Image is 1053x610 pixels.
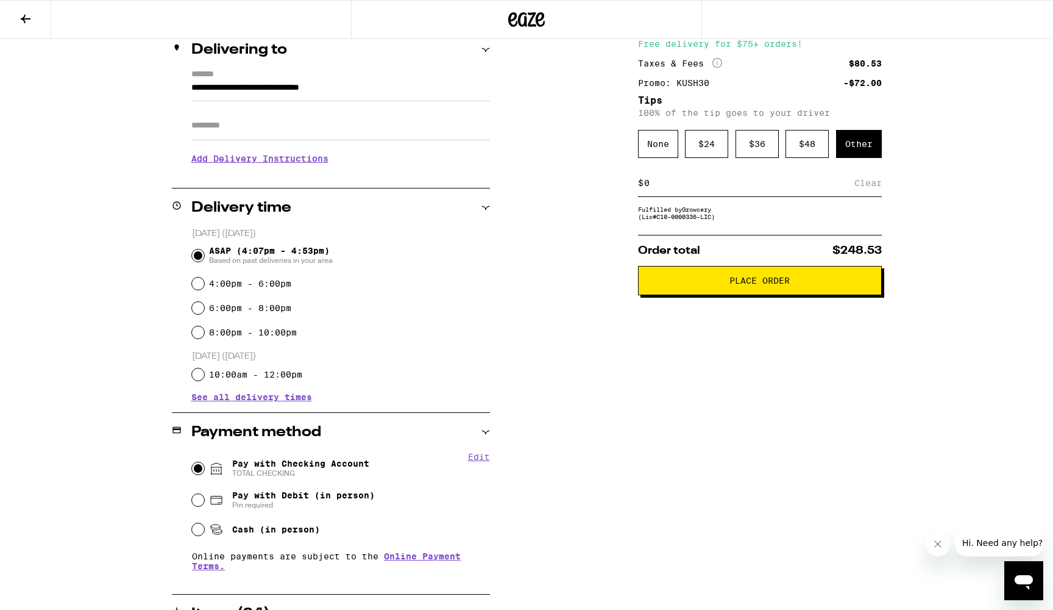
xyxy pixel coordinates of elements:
button: Place Order [638,266,882,295]
span: TOTAL CHECKING [232,468,369,478]
p: [DATE] ([DATE]) [192,228,490,240]
input: 0 [643,178,854,188]
div: None [638,130,678,158]
span: ASAP (4:07pm - 4:53pm) [209,246,333,265]
div: -$72.00 [843,79,882,87]
p: We'll contact you at [PHONE_NUMBER] when we arrive [191,173,490,182]
button: Edit [468,452,490,462]
h2: Delivery time [191,201,291,215]
p: 100% of the tip goes to your driver [638,108,882,118]
div: $ 36 [736,130,779,158]
span: Pin required [232,500,375,510]
span: Pay with Debit (in person) [232,490,375,500]
div: $ [638,170,643,196]
iframe: Fermer le message [926,532,950,556]
h2: Payment method [191,425,321,440]
div: Other [836,130,882,158]
a: Online Payment Terms. [192,551,461,571]
span: Cash (in person) [232,525,320,534]
label: 8:00pm - 10:00pm [209,328,297,337]
label: 6:00pm - 8:00pm [209,303,291,313]
span: Based on past deliveries in your area [209,256,333,265]
label: 10:00am - 12:00pm [209,370,302,379]
span: Order total [638,245,700,256]
h2: Delivering to [191,43,287,57]
div: Fulfilled by Growcery (Lic# C10-0000336-LIC ) [638,206,882,220]
div: Free delivery for $75+ orders! [638,40,882,48]
div: Promo: KUSH30 [638,79,718,87]
button: See all delivery times [191,393,312,401]
span: Place Order [729,276,790,285]
iframe: Bouton de lancement de la fenêtre de messagerie [1004,561,1043,600]
div: $80.53 [849,59,882,68]
p: [DATE] ([DATE]) [192,351,490,362]
h3: Add Delivery Instructions [191,145,490,173]
p: Online payments are subject to the [192,551,490,571]
div: $ 48 [785,130,829,158]
div: $ 24 [685,130,728,158]
label: 4:00pm - 6:00pm [209,279,291,289]
span: $248.53 [832,245,882,256]
iframe: Message de la compagnie [955,529,1043,556]
h5: Tips [638,96,882,106]
span: Pay with Checking Account [232,459,369,478]
div: Taxes & Fees [638,58,722,69]
div: Clear [854,170,882,196]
